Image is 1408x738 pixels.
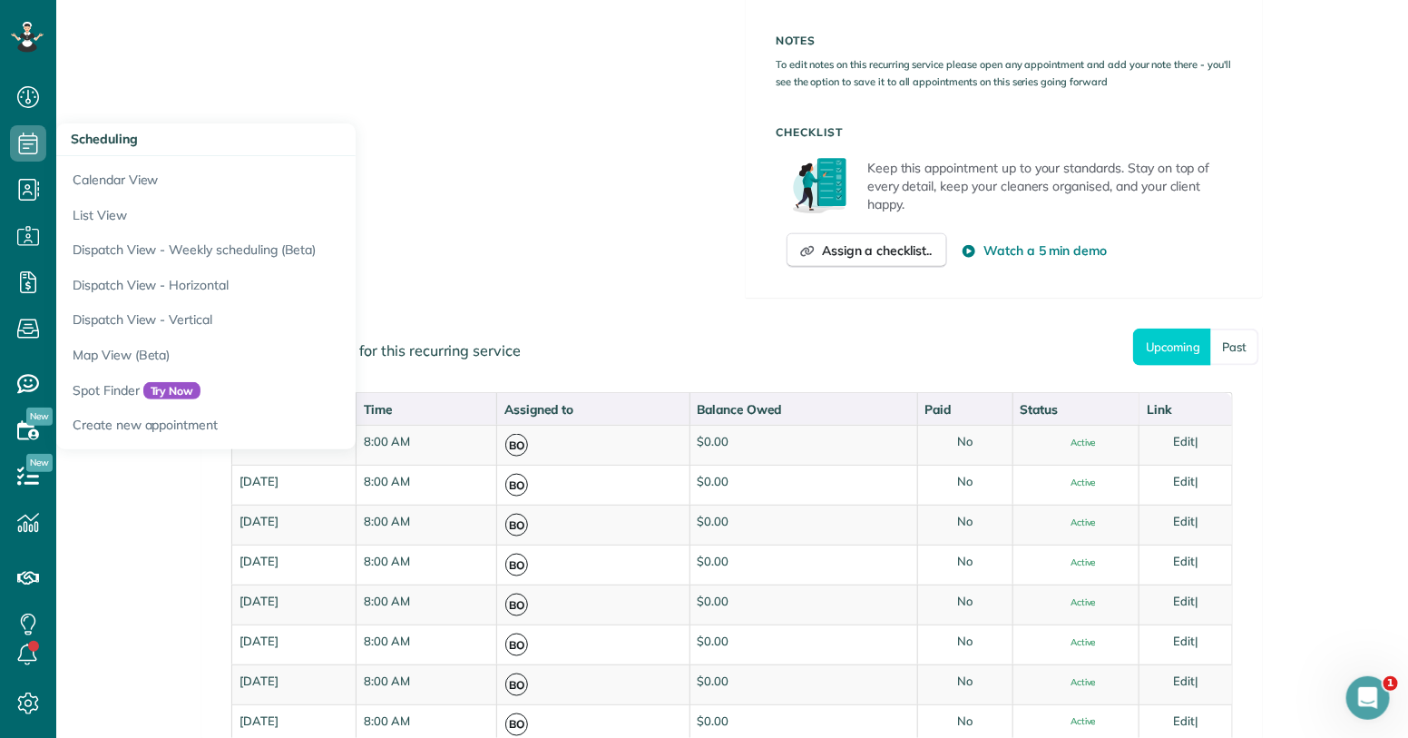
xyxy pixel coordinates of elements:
a: Spot FinderTry Now [56,373,510,408]
td: | [1139,664,1232,704]
td: $0.00 [689,505,917,545]
td: | [1139,465,1232,505]
td: [DATE] [231,585,356,625]
span: New [26,408,53,426]
a: Calendar View [56,156,510,198]
td: | [1139,545,1232,585]
a: Create new appointment [56,408,510,449]
span: BO [505,434,528,457]
td: 8:00 AM [356,625,496,664]
td: No [917,545,1012,585]
a: Edit [1174,594,1196,608]
div: Time [364,400,489,418]
small: To edit notes on this recurring service please open any appointment and add your note there - you... [776,58,1231,88]
td: 8:00 AM [356,545,496,585]
a: Edit [1174,514,1196,528]
td: | [1139,505,1232,545]
td: [DATE] [231,505,356,545]
td: 8:00 AM [356,465,496,505]
td: 8:00 AM [356,585,496,625]
a: Dispatch View - Vertical [56,302,510,338]
span: Try Now [143,382,201,400]
span: Active [1056,718,1096,727]
td: [DATE] [231,664,356,704]
a: Dispatch View - Horizontal [56,268,510,303]
span: Active [1056,638,1096,647]
div: Paid [925,400,1005,418]
td: [DATE] [231,545,356,585]
span: BO [505,634,528,656]
span: BO [505,594,528,616]
td: $0.00 [689,585,917,625]
span: Active [1056,678,1096,687]
a: Edit [1174,713,1196,728]
span: BO [505,713,528,736]
td: $0.00 [689,625,917,664]
td: No [917,585,1012,625]
td: 8:00 AM [356,664,496,704]
h5: Notes [776,34,1233,46]
a: Map View (Beta) [56,338,510,373]
td: No [917,465,1012,505]
span: Active [1056,478,1096,487]
a: Upcoming [1133,329,1211,366]
a: Edit [1174,434,1196,448]
a: Dispatch View - Weekly scheduling (Beta) [56,232,510,268]
a: Edit [1174,474,1196,488]
td: $0.00 [689,545,917,585]
div: Link [1147,400,1225,418]
a: Edit [1174,554,1196,568]
td: | [1139,625,1232,664]
div: Balance Owed [698,400,910,418]
td: | [1139,585,1232,625]
a: Past [1211,329,1259,366]
td: 8:00 AM [356,425,496,465]
span: BO [505,554,528,576]
div: Status [1021,400,1131,418]
iframe: Intercom live chat [1346,676,1390,720]
h5: Checklist [776,126,1233,138]
a: Edit [1174,674,1196,688]
div: Assigned to [504,400,681,418]
td: 8:00 AM [356,505,496,545]
td: No [917,425,1012,465]
td: | [1139,425,1232,465]
span: Active [1056,518,1096,527]
span: New [26,454,53,472]
a: List View [56,198,510,233]
span: BO [505,474,528,497]
td: No [917,625,1012,664]
span: Active [1056,438,1096,448]
td: No [917,505,1012,545]
td: No [917,664,1012,704]
td: $0.00 [689,664,917,704]
td: [DATE] [231,465,356,505]
span: Scheduling [71,131,138,147]
span: 1 [1384,676,1398,691]
span: Active [1056,558,1096,567]
td: $0.00 [689,425,917,465]
div: Cleanings scheduled for this recurring service [202,326,1262,376]
span: BO [505,514,528,536]
td: [DATE] [231,625,356,664]
a: Edit [1174,634,1196,648]
span: Active [1056,598,1096,607]
span: BO [505,674,528,696]
td: $0.00 [689,465,917,505]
